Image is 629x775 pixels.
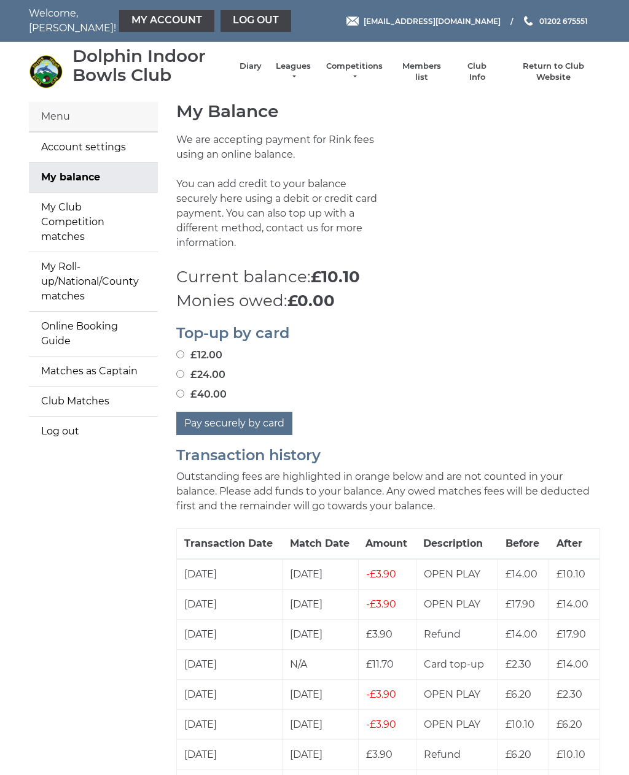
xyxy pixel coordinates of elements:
span: £14.00 [506,628,537,640]
td: [DATE] [283,620,359,650]
p: Outstanding fees are highlighted in orange below and are not counted in your balance. Please add ... [176,469,600,514]
img: Phone us [524,16,533,26]
a: Competitions [325,61,384,83]
nav: Welcome, [PERSON_NAME]! [29,6,256,36]
a: Email [EMAIL_ADDRESS][DOMAIN_NAME] [346,15,501,27]
a: My Roll-up/National/County matches [29,252,158,311]
a: Online Booking Guide [29,312,158,356]
p: We are accepting payment for Rink fees using an online balance. You can add credit to your balanc... [176,133,379,265]
span: £17.90 [506,598,535,610]
td: OPEN PLAY [416,680,498,710]
th: After [549,529,600,560]
a: Members list [396,61,447,83]
td: [DATE] [177,650,283,680]
td: Refund [416,620,498,650]
input: £24.00 [176,370,184,378]
th: Transaction Date [177,529,283,560]
a: Return to Club Website [507,61,600,83]
th: Match Date [283,529,359,560]
th: Before [498,529,549,560]
p: Current balance: [176,265,600,289]
a: My Club Competition matches [29,193,158,252]
a: My balance [29,163,158,192]
span: £6.20 [506,749,531,760]
div: Dolphin Indoor Bowls Club [72,47,227,85]
td: Card top-up [416,650,498,680]
td: OPEN PLAY [416,710,498,740]
strong: £10.10 [311,267,360,287]
td: [DATE] [283,680,359,710]
button: Pay securely by card [176,412,292,435]
td: [DATE] [177,620,283,650]
td: [DATE] [177,710,283,740]
span: £14.00 [557,598,588,610]
td: [DATE] [283,559,359,590]
span: £14.00 [506,568,537,580]
span: £11.70 [366,658,394,670]
th: Amount [358,529,416,560]
td: [DATE] [283,710,359,740]
div: Menu [29,102,158,132]
span: £14.00 [557,658,588,670]
td: [DATE] [283,740,359,770]
span: £3.90 [366,628,393,640]
img: Email [346,17,359,26]
span: £10.10 [506,719,534,730]
a: Log out [221,10,291,32]
span: £6.20 [506,688,531,700]
span: £3.90 [366,688,396,700]
span: £2.30 [557,688,582,700]
span: £3.90 [366,568,396,580]
span: £3.90 [366,749,393,760]
strong: £0.00 [287,291,335,310]
td: OPEN PLAY [416,559,498,590]
span: £3.90 [366,719,396,730]
a: Log out [29,417,158,446]
span: £6.20 [557,719,582,730]
td: [DATE] [283,590,359,620]
a: Account settings [29,133,158,162]
span: £3.90 [366,598,396,610]
a: Club Info [459,61,495,83]
td: Refund [416,740,498,770]
td: OPEN PLAY [416,590,498,620]
h2: Transaction history [176,447,600,463]
span: £10.10 [557,568,585,580]
label: £40.00 [176,387,227,402]
img: Dolphin Indoor Bowls Club [29,55,63,88]
a: Matches as Captain [29,357,158,386]
span: 01202 675551 [539,16,588,25]
td: [DATE] [177,740,283,770]
span: £17.90 [557,628,586,640]
h1: My Balance [176,102,600,121]
input: £12.00 [176,350,184,358]
a: Club Matches [29,387,158,416]
label: £24.00 [176,368,225,382]
a: Phone us 01202 675551 [522,15,588,27]
td: [DATE] [177,590,283,620]
a: Leagues [274,61,313,83]
td: [DATE] [177,680,283,710]
p: Monies owed: [176,289,600,313]
a: Diary [240,61,262,72]
a: My Account [119,10,214,32]
label: £12.00 [176,348,222,363]
h2: Top-up by card [176,325,600,341]
span: £2.30 [506,658,531,670]
span: [EMAIL_ADDRESS][DOMAIN_NAME] [364,16,501,25]
span: £10.10 [557,749,585,760]
input: £40.00 [176,390,184,398]
td: N/A [283,650,359,680]
th: Description [416,529,498,560]
td: [DATE] [177,559,283,590]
